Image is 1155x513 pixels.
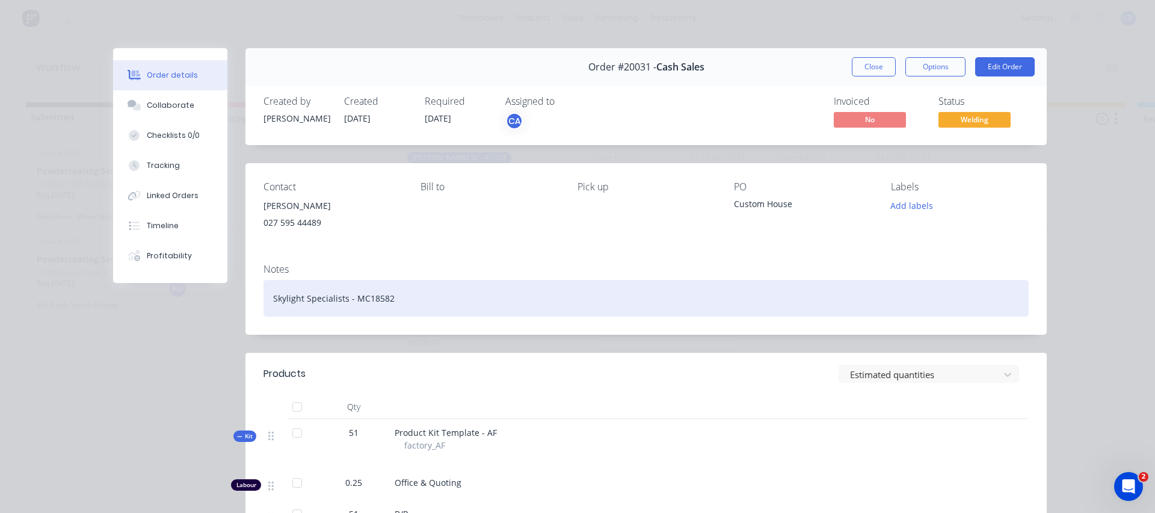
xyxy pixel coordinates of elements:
div: Products [263,367,306,381]
span: 0.25 [345,476,362,489]
button: Welding [938,112,1011,130]
button: Edit Order [975,57,1035,76]
iframe: Intercom live chat [1114,472,1143,501]
div: Order details [147,70,198,81]
span: 2 [1139,472,1148,482]
span: Cash Sales [656,61,704,73]
button: Tracking [113,151,227,181]
div: Assigned to [505,96,626,107]
div: Created [344,96,410,107]
div: Collaborate [147,100,194,111]
button: Checklists 0/0 [113,120,227,151]
div: Created by [263,96,330,107]
button: Options [905,57,966,76]
span: [DATE] [344,113,371,124]
div: [PERSON_NAME] [263,197,401,214]
div: Status [938,96,1029,107]
div: Custom House [734,197,872,214]
div: Checklists 0/0 [147,130,200,141]
button: Order details [113,60,227,90]
button: Profitability [113,241,227,271]
div: Contact [263,181,401,193]
div: Skylight Specialists - MC18582 [263,280,1029,317]
span: Welding [938,112,1011,127]
span: Product Kit Template - AF [395,427,497,438]
div: Required [425,96,491,107]
span: Office & Quoting [395,477,461,488]
div: Invoiced [834,96,924,107]
div: 027 595 44489 [263,214,401,231]
span: No [834,112,906,127]
button: Timeline [113,211,227,241]
div: [PERSON_NAME]027 595 44489 [263,197,401,236]
div: [PERSON_NAME] [263,112,330,125]
div: PO [734,181,872,193]
div: Linked Orders [147,190,199,201]
div: Labels [891,181,1029,193]
span: 51 [349,426,359,439]
div: Pick up [577,181,715,193]
button: Collaborate [113,90,227,120]
div: Bill to [420,181,558,193]
button: Close [852,57,896,76]
div: Qty [318,395,390,419]
button: CA [505,112,523,130]
div: Labour [231,479,261,491]
span: Kit [237,432,253,441]
button: Kit [233,431,256,442]
button: Add labels [884,197,940,214]
div: Notes [263,264,1029,275]
span: [DATE] [425,113,451,124]
span: Order #20031 - [588,61,656,73]
div: Timeline [147,220,179,231]
div: Profitability [147,250,192,261]
div: Tracking [147,160,180,171]
button: Linked Orders [113,181,227,211]
span: factory_AF [404,439,445,452]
